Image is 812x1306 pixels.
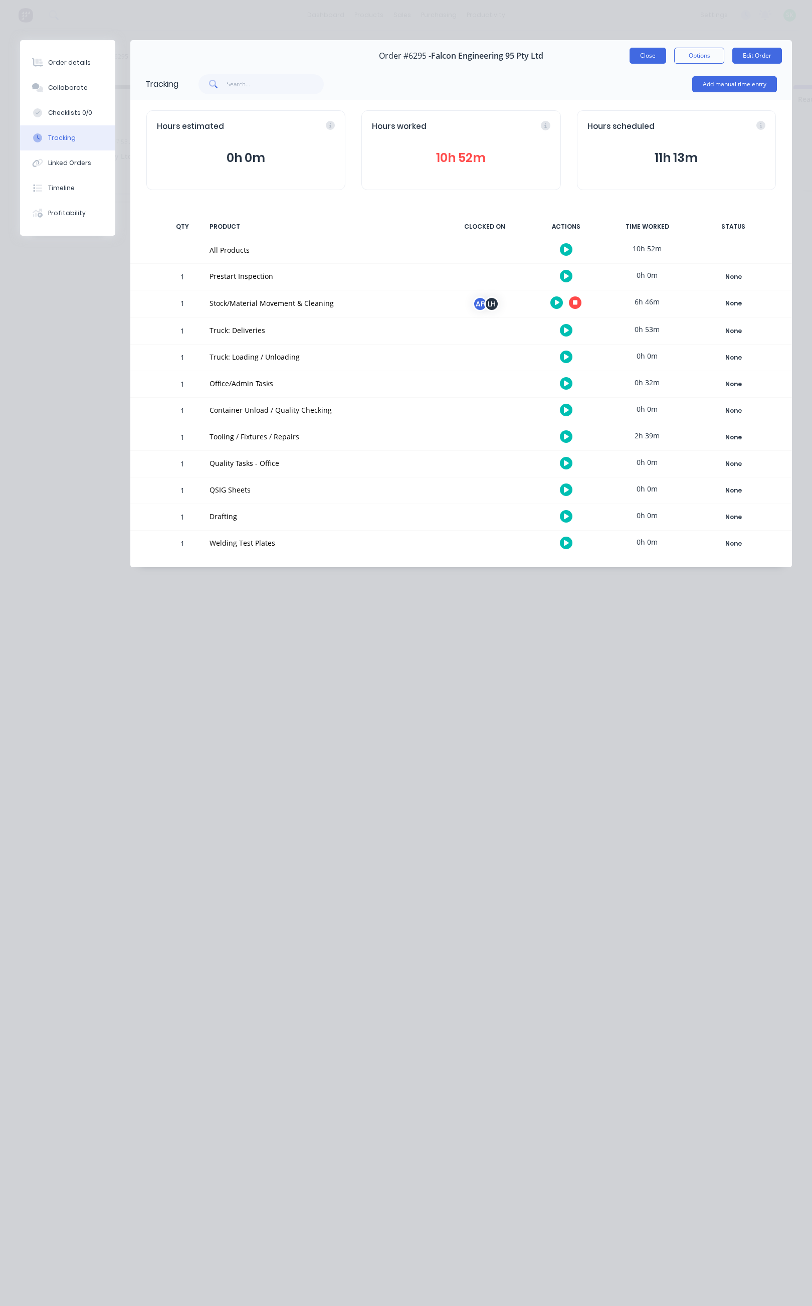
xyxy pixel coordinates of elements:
button: None [697,270,770,284]
div: Truck: Deliveries [210,325,435,336]
div: 0h 53m [610,318,685,341]
div: QSIG Sheets [210,484,435,495]
button: 10h 52m [372,148,550,168]
button: None [697,537,770,551]
div: 1 [167,506,197,530]
button: Collaborate [20,75,115,100]
span: Hours worked [372,121,427,132]
button: None [697,324,770,338]
div: Linked Orders [48,158,91,168]
div: Profitability [48,209,86,218]
button: Close [630,48,666,64]
button: None [697,483,770,498]
button: Edit Order [732,48,782,64]
div: None [697,484,769,497]
div: 2h 39m [610,424,685,447]
div: 0h 0m [610,477,685,500]
div: PRODUCT [204,216,441,237]
div: 0h 0m [610,451,685,473]
div: All Products [210,245,435,255]
div: Drafting [210,511,435,522]
input: Search... [227,74,324,94]
div: None [697,511,769,524]
button: Add manual time entry [692,76,777,92]
div: None [697,537,769,550]
div: 1 [167,479,197,504]
button: Profitability [20,201,115,226]
button: Checklists 0/0 [20,100,115,125]
div: 1 [167,399,197,424]
div: Container Unload / Quality Checking [210,405,435,415]
button: 11h 13m [587,148,765,168]
div: LH [484,296,499,311]
span: Order #6295 - [379,51,431,61]
div: AF [473,296,488,311]
div: 1 [167,373,197,397]
div: 1 [167,292,197,317]
div: 1 [167,452,197,477]
button: Order details [20,50,115,75]
div: ACTIONS [528,216,603,237]
div: CLOCKED ON [447,216,522,237]
div: Tracking [145,78,178,90]
div: Welding Test Plates [210,538,435,548]
div: 0h 32m [610,371,685,394]
div: 1 [167,532,197,557]
div: 0h 0m [610,345,685,367]
span: Falcon Engineering 95 Pty Ltd [431,51,543,61]
div: Prestart Inspection [210,271,435,281]
button: Tracking [20,125,115,150]
div: STATUS [691,216,776,237]
button: Timeline [20,176,115,201]
div: None [697,351,769,364]
div: None [697,270,769,283]
div: None [697,324,769,338]
div: 0h 0m [610,264,685,286]
button: None [697,457,770,471]
div: Collaborate [48,83,88,92]
div: None [697,404,769,417]
div: None [697,297,769,310]
button: Linked Orders [20,150,115,176]
div: None [697,431,769,444]
div: 1 [167,426,197,450]
div: Timeline [48,184,75,193]
button: None [697,510,770,524]
div: QTY [167,216,197,237]
div: 0h 0m [610,531,685,553]
button: None [697,296,770,310]
div: Order details [48,58,91,67]
div: TIME WORKED [610,216,685,237]
button: None [697,351,770,365]
div: 1 [167,346,197,371]
div: None [697,378,769,391]
div: Office/Admin Tasks [210,378,435,389]
div: 0h 0m [610,504,685,527]
button: None [697,377,770,391]
div: 1 [167,319,197,344]
div: Stock/Material Movement & Cleaning [210,298,435,308]
span: Hours scheduled [587,121,655,132]
button: Options [674,48,724,64]
div: 6h 46m [610,290,685,313]
button: None [697,430,770,444]
div: None [697,457,769,470]
div: Tooling / Fixtures / Repairs [210,431,435,442]
div: Quality Tasks - Office [210,458,435,468]
span: Hours estimated [157,121,224,132]
div: Tracking [48,133,76,142]
div: Truck: Loading / Unloading [210,352,435,362]
div: Checklists 0/0 [48,108,92,117]
div: 0h 0m [610,398,685,420]
button: 0h 0m [157,148,335,168]
div: 10h 52m [610,237,685,260]
button: None [697,404,770,418]
div: 1 [167,265,197,290]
